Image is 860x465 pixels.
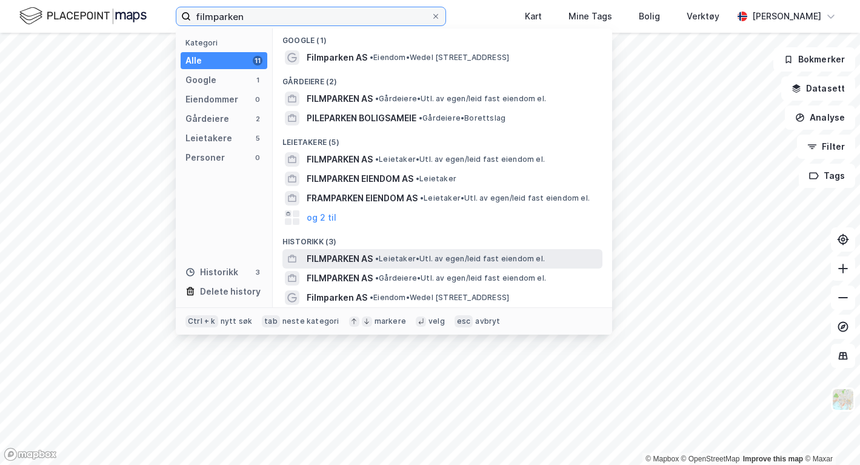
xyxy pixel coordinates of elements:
a: OpenStreetMap [681,455,740,463]
div: Bolig [639,9,660,24]
span: FILMPARKEN EIENDOM AS [307,172,413,186]
div: 1 [253,75,262,85]
div: 11 [253,56,262,65]
span: Eiendom • Wedel [STREET_ADDRESS] [370,53,509,62]
button: Datasett [781,76,855,101]
div: Verktøy [687,9,719,24]
div: 2 [253,114,262,124]
div: Leietakere [185,131,232,146]
div: markere [375,316,406,326]
div: neste kategori [282,316,339,326]
span: Leietaker [416,174,456,184]
a: Mapbox homepage [4,447,57,461]
span: Gårdeiere • Utl. av egen/leid fast eiendom el. [375,273,546,283]
div: 0 [253,153,262,162]
div: nytt søk [221,316,253,326]
span: PILEPARKEN BOLIGSAMEIE [307,111,416,125]
span: Gårdeiere • Utl. av egen/leid fast eiendom el. [375,94,546,104]
span: • [420,193,424,202]
iframe: Chat Widget [799,407,860,465]
div: Mine Tags [568,9,612,24]
span: Filmparken AS [307,290,367,305]
div: Historikk [185,265,238,279]
span: Leietaker • Utl. av egen/leid fast eiendom el. [375,155,545,164]
div: Kategori [185,38,267,47]
span: Leietaker • Utl. av egen/leid fast eiendom el. [375,254,545,264]
div: tab [262,315,280,327]
span: • [375,254,379,263]
span: Filmparken AS [307,50,367,65]
span: Leietaker • Utl. av egen/leid fast eiendom el. [420,193,590,203]
div: Alle [185,53,202,68]
button: Filter [797,135,855,159]
span: FILMPARKEN AS [307,92,373,106]
span: • [370,53,373,62]
input: Søk på adresse, matrikkel, gårdeiere, leietakere eller personer [191,7,431,25]
div: esc [455,315,473,327]
span: FILMPARKEN AS [307,271,373,286]
span: • [370,293,373,302]
div: Eiendommer [185,92,238,107]
span: FRAMPARKEN EIENDOM AS [307,191,418,206]
div: avbryt [475,316,500,326]
span: • [375,94,379,103]
button: Analyse [785,105,855,130]
div: 5 [253,133,262,143]
span: • [375,155,379,164]
div: Google (1) [273,26,612,48]
button: og 2 til [307,210,336,225]
a: Mapbox [645,455,679,463]
span: FILMPARKEN AS [307,152,373,167]
a: Improve this map [743,455,803,463]
div: 3 [253,267,262,277]
button: Bokmerker [773,47,855,72]
span: • [419,113,422,122]
span: Eiendom • Wedel [STREET_ADDRESS] [370,293,509,303]
div: Historikk (3) [273,227,612,249]
img: Z [832,388,855,411]
div: Gårdeiere (2) [273,67,612,89]
span: • [375,273,379,283]
div: Delete history [200,284,261,299]
div: Ctrl + k [185,315,218,327]
div: Personer [185,150,225,165]
div: Kart [525,9,542,24]
span: FILMPARKEN AS [307,252,373,266]
div: velg [428,316,445,326]
button: Tags [799,164,855,188]
div: Google [185,73,216,87]
span: • [416,174,419,183]
span: Gårdeiere • Borettslag [419,113,505,123]
div: [PERSON_NAME] [752,9,821,24]
img: logo.f888ab2527a4732fd821a326f86c7f29.svg [19,5,147,27]
div: Leietakere (5) [273,128,612,150]
div: 0 [253,95,262,104]
div: Gårdeiere [185,112,229,126]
